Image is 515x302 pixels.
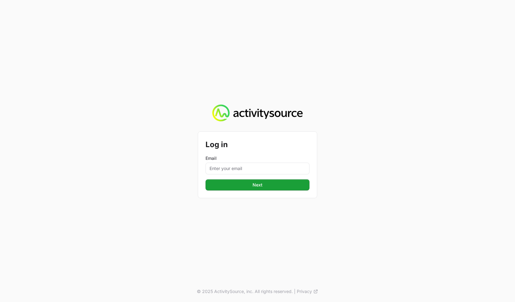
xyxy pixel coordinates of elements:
[209,181,306,189] span: Next
[206,163,309,174] input: Enter your email
[197,288,293,295] p: © 2025 ActivitySource, inc. All rights reserved.
[206,139,309,150] h2: Log in
[212,104,302,122] img: Activity Source
[297,288,318,295] a: Privacy
[294,288,296,295] span: |
[206,179,309,190] button: Next
[206,155,309,161] label: Email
